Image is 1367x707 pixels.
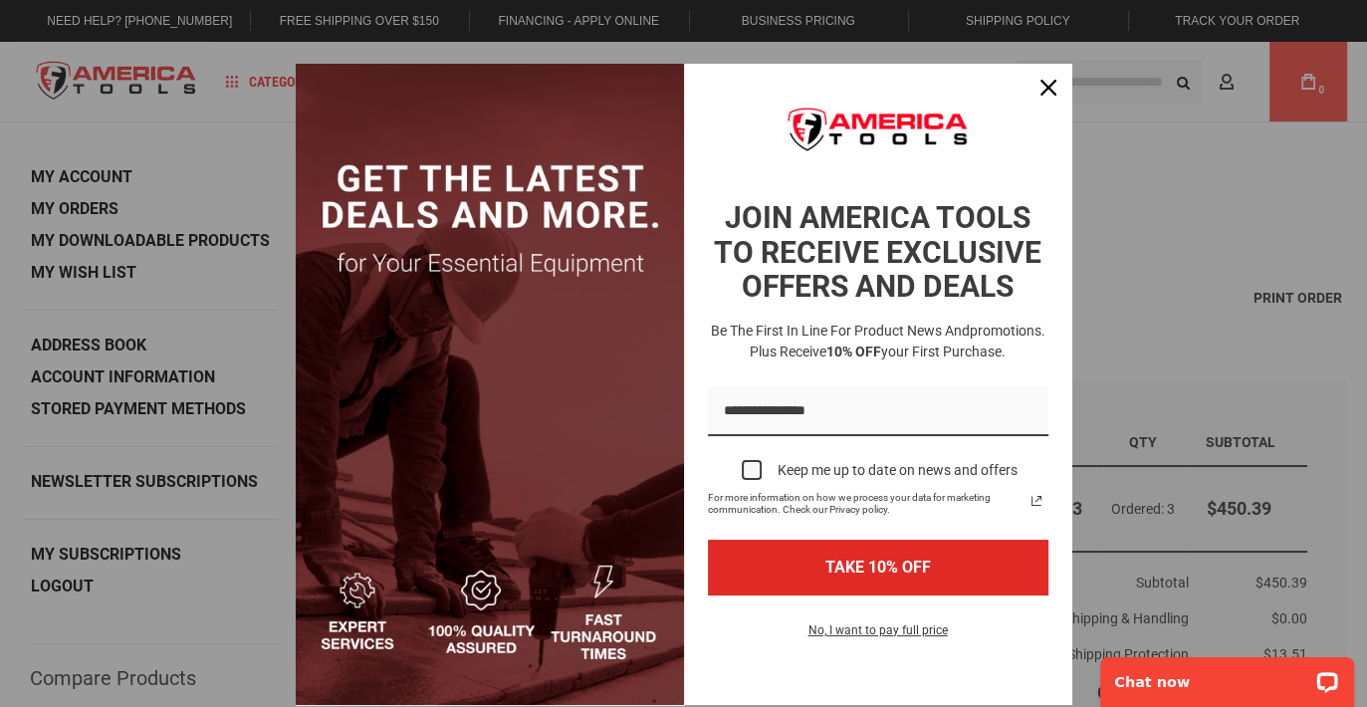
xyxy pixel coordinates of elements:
h3: Be the first in line for product news and [704,321,1052,362]
a: Read our Privacy Policy [1025,489,1048,513]
svg: link icon [1025,489,1048,513]
strong: 10% OFF [826,344,881,359]
input: Email field [708,386,1048,437]
button: Close [1025,64,1072,112]
button: No, I want to pay full price [793,619,964,653]
svg: close icon [1040,80,1056,96]
button: TAKE 10% OFF [708,540,1048,594]
span: For more information on how we process your data for marketing communication. Check our Privacy p... [708,492,1025,516]
strong: JOIN AMERICA TOOLS TO RECEIVE EXCLUSIVE OFFERS AND DEALS [714,200,1041,304]
span: promotions. Plus receive your first purchase. [750,323,1045,359]
iframe: LiveChat chat widget [1087,644,1367,707]
div: Keep me up to date on news and offers [778,462,1018,479]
